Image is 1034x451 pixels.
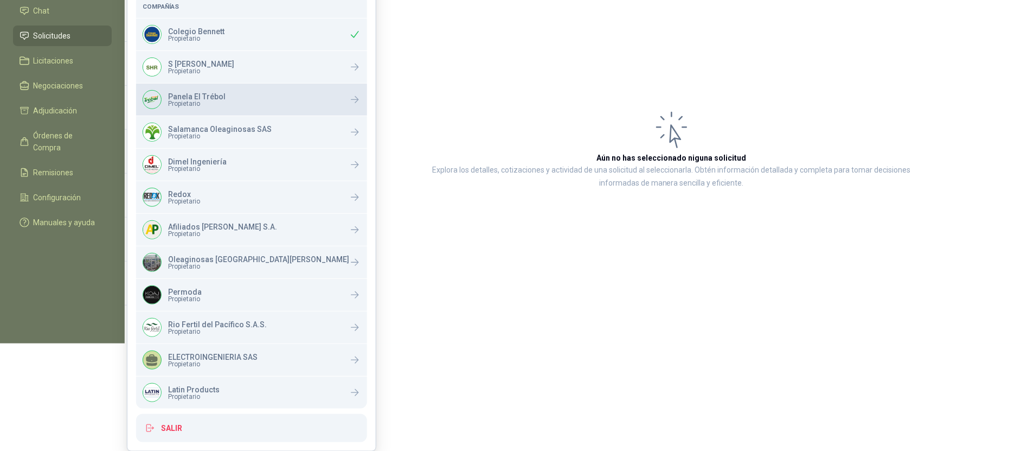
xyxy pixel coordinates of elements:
p: Dimel Ingeniería [168,158,227,166]
span: Solicitudes [34,30,71,42]
img: Company Logo [143,286,161,304]
p: Panela El Trébol [168,93,226,100]
h3: Aún no has seleccionado niguna solicitud [597,152,747,164]
p: Redox [168,190,200,198]
a: Company LogoPermodaPropietario [136,279,367,311]
span: Licitaciones [34,55,74,67]
span: Propietario [168,100,226,107]
p: Rio Fertil del Pacífico S.A.S. [168,321,267,328]
span: Órdenes de Compra [34,130,101,154]
span: Propietario [168,35,224,42]
span: Adjudicación [34,105,78,117]
a: Company LogoRedoxPropietario [136,181,367,213]
span: Propietario [168,263,349,270]
a: Company LogoPanela El TrébolPropietario [136,84,367,116]
p: Latin Products [168,386,220,393]
a: Solicitudes [13,26,112,46]
a: Remisiones [13,162,112,183]
img: Company Logo [143,384,161,402]
img: Company Logo [143,58,161,76]
span: Manuales y ayuda [34,217,95,228]
span: Propietario [168,166,227,172]
img: Company Logo [143,91,161,109]
p: Afiliados [PERSON_NAME] S.A. [168,223,277,231]
p: Colegio Bennett [168,28,224,35]
a: Configuración [13,187,112,208]
span: Propietario [168,133,272,139]
p: S [PERSON_NAME] [168,60,234,68]
h5: Compañías [143,2,361,11]
img: Company Logo [143,188,161,206]
p: Explora los detalles, cotizaciones y actividad de una solicitud al seleccionarla. Obtén informaci... [418,164,926,190]
img: Company Logo [143,319,161,336]
span: Configuración [34,192,81,204]
span: Remisiones [34,167,74,179]
p: Oleaginosas [GEOGRAPHIC_DATA][PERSON_NAME] [168,256,349,263]
span: Propietario [168,328,267,335]
img: Company Logo [143,221,161,239]
p: ELECTROINGENIERIA SAS [168,353,258,361]
a: Company LogoRio Fertil del Pacífico S.A.S.Propietario [136,312,367,344]
span: Propietario [168,198,200,205]
img: Company Logo [143,253,161,271]
span: Propietario [168,68,234,74]
a: Licitaciones [13,50,112,71]
a: Manuales y ayuda [13,212,112,233]
span: Propietario [168,231,277,237]
div: Company LogoColegio BennettPropietario [136,18,367,50]
span: Propietario [168,296,202,302]
a: Company LogoSalamanca Oleaginosas SASPropietario [136,116,367,148]
p: Permoda [168,288,202,296]
img: Company Logo [143,156,161,174]
a: Company LogoDimel IngenieríaPropietario [136,149,367,181]
a: Company LogoS [PERSON_NAME]Propietario [136,51,367,83]
span: Negociaciones [34,80,84,92]
p: Salamanca Oleaginosas SAS [168,125,272,133]
a: Company LogoAfiliados [PERSON_NAME] S.A.Propietario [136,214,367,246]
a: ELECTROINGENIERIA SASPropietario [136,344,367,376]
button: Salir [136,414,367,442]
a: Company LogoLatin ProductsPropietario [136,377,367,409]
a: Órdenes de Compra [13,125,112,158]
a: Company LogoOleaginosas [GEOGRAPHIC_DATA][PERSON_NAME]Propietario [136,246,367,278]
a: Adjudicación [13,100,112,121]
span: Chat [34,5,50,17]
img: Company Logo [143,123,161,141]
a: Chat [13,1,112,21]
span: Propietario [168,393,220,400]
a: Negociaciones [13,75,112,96]
span: Propietario [168,361,258,367]
img: Company Logo [143,26,161,43]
